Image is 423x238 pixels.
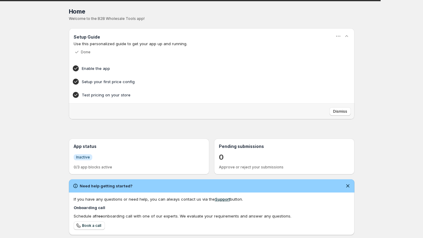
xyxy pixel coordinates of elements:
h3: App status [74,143,204,149]
p: Done [81,50,90,55]
p: Welcome to the B2B Wholesale Tools app! [69,16,354,21]
h4: Setup your first price config [82,79,323,85]
p: 0/3 app blocks active [74,165,204,170]
span: Home [69,8,85,15]
a: Book a call [74,221,105,230]
h2: Need help getting started? [80,183,133,189]
h3: Setup Guide [74,34,100,40]
span: Inactive [76,155,90,160]
div: If you have any questions or need help, you can always contact us via the button. [74,196,350,202]
h4: Enable the app [82,65,323,71]
h4: Onboarding call [74,205,350,211]
h3: Pending submissions [219,143,350,149]
button: Dismiss [330,107,351,116]
a: InfoInactive [74,154,92,160]
button: Dismiss notification [344,182,352,190]
a: 0 [219,152,224,162]
div: Schedule a onboarding call with one of our experts. We evaluate your requirements and answer any ... [74,213,350,219]
span: Book a call [82,223,101,228]
span: Dismiss [333,109,347,114]
p: Approve or reject your submissions [219,165,350,170]
h4: Test pricing on your store [82,92,323,98]
p: Use this personalized guide to get your app up and running. [74,41,350,47]
b: free [95,214,103,218]
a: Support [215,197,230,202]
